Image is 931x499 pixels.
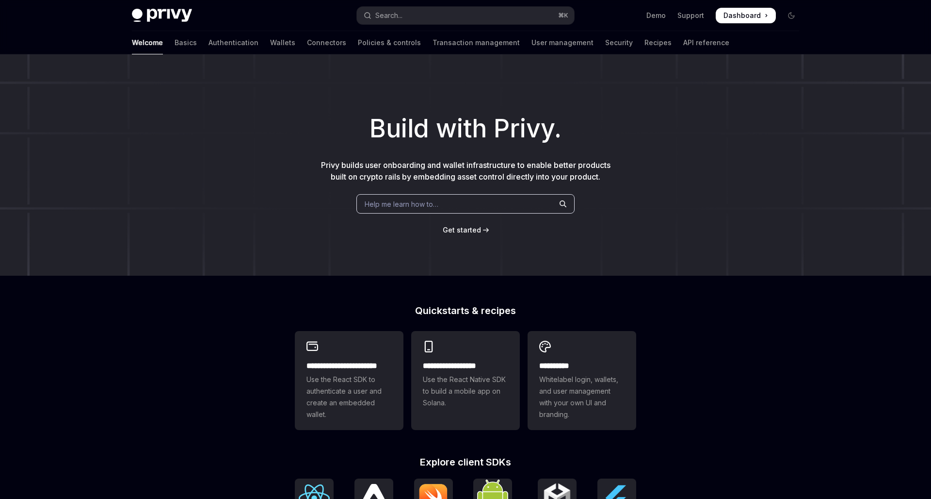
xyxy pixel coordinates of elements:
[295,457,636,467] h2: Explore client SDKs
[306,374,392,420] span: Use the React SDK to authenticate a user and create an embedded wallet.
[132,9,192,22] img: dark logo
[365,199,438,209] span: Help me learn how to…
[677,11,704,20] a: Support
[295,306,636,316] h2: Quickstarts & recipes
[307,31,346,54] a: Connectors
[411,331,520,430] a: **** **** **** ***Use the React Native SDK to build a mobile app on Solana.
[375,10,402,21] div: Search...
[16,110,915,148] h1: Build with Privy.
[644,31,672,54] a: Recipes
[784,8,799,23] button: Toggle dark mode
[443,226,481,234] span: Get started
[605,31,633,54] a: Security
[443,225,481,235] a: Get started
[357,7,574,24] button: Open search
[723,11,761,20] span: Dashboard
[423,374,508,409] span: Use the React Native SDK to build a mobile app on Solana.
[132,31,163,54] a: Welcome
[539,374,625,420] span: Whitelabel login, wallets, and user management with your own UI and branding.
[531,31,594,54] a: User management
[175,31,197,54] a: Basics
[209,31,258,54] a: Authentication
[270,31,295,54] a: Wallets
[358,31,421,54] a: Policies & controls
[433,31,520,54] a: Transaction management
[528,331,636,430] a: **** *****Whitelabel login, wallets, and user management with your own UI and branding.
[683,31,729,54] a: API reference
[558,12,568,19] span: ⌘ K
[321,160,610,182] span: Privy builds user onboarding and wallet infrastructure to enable better products built on crypto ...
[646,11,666,20] a: Demo
[716,8,776,23] a: Dashboard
